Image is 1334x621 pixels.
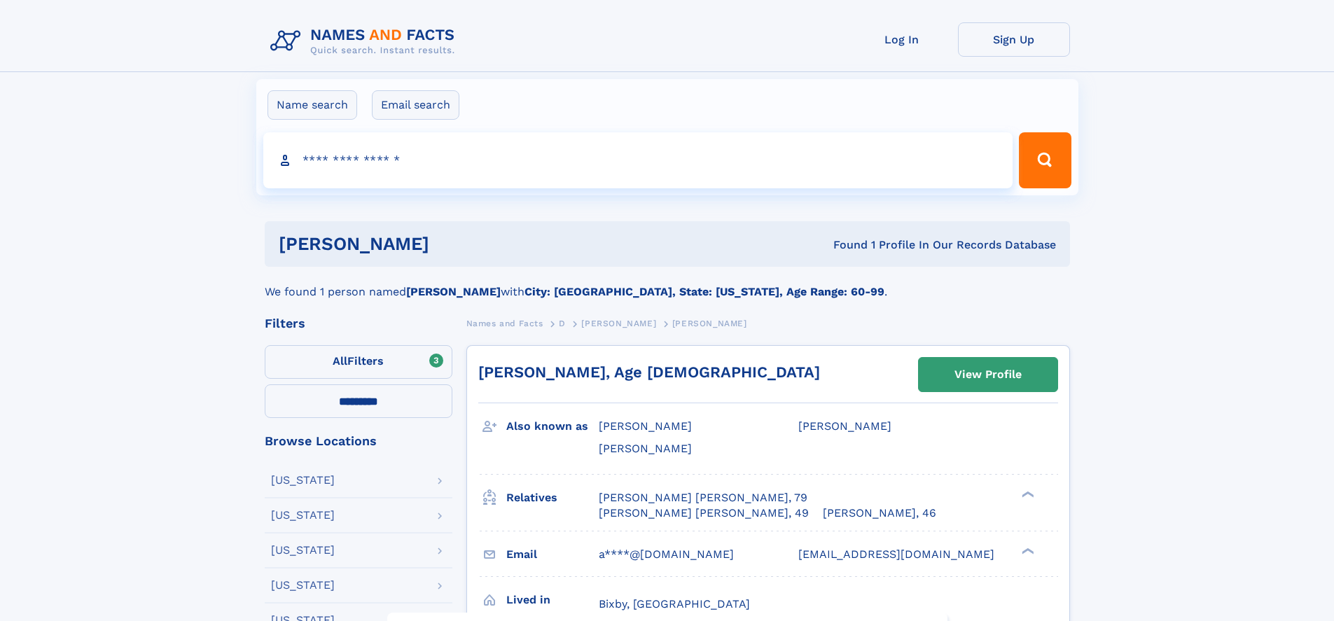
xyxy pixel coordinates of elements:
[631,237,1056,253] div: Found 1 Profile In Our Records Database
[846,22,958,57] a: Log In
[1018,546,1035,555] div: ❯
[265,345,452,379] label: Filters
[1019,132,1071,188] button: Search Button
[271,475,335,486] div: [US_STATE]
[372,90,459,120] label: Email search
[506,414,599,438] h3: Also known as
[599,490,807,505] a: [PERSON_NAME] [PERSON_NAME], 79
[823,505,936,521] a: [PERSON_NAME], 46
[271,510,335,521] div: [US_STATE]
[581,314,656,332] a: [PERSON_NAME]
[506,543,599,566] h3: Email
[581,319,656,328] span: [PERSON_NAME]
[798,419,891,433] span: [PERSON_NAME]
[265,267,1070,300] div: We found 1 person named with .
[265,317,452,330] div: Filters
[271,545,335,556] div: [US_STATE]
[279,235,632,253] h1: [PERSON_NAME]
[506,588,599,612] h3: Lived in
[599,419,692,433] span: [PERSON_NAME]
[265,435,452,447] div: Browse Locations
[599,597,750,610] span: Bixby, [GEOGRAPHIC_DATA]
[271,580,335,591] div: [US_STATE]
[919,358,1057,391] a: View Profile
[466,314,543,332] a: Names and Facts
[672,319,747,328] span: [PERSON_NAME]
[559,319,566,328] span: D
[478,363,820,381] a: [PERSON_NAME], Age [DEMOGRAPHIC_DATA]
[599,442,692,455] span: [PERSON_NAME]
[958,22,1070,57] a: Sign Up
[265,22,466,60] img: Logo Names and Facts
[268,90,357,120] label: Name search
[524,285,884,298] b: City: [GEOGRAPHIC_DATA], State: [US_STATE], Age Range: 60-99
[333,354,347,368] span: All
[263,132,1013,188] input: search input
[506,486,599,510] h3: Relatives
[406,285,501,298] b: [PERSON_NAME]
[559,314,566,332] a: D
[954,358,1022,391] div: View Profile
[798,547,994,561] span: [EMAIL_ADDRESS][DOMAIN_NAME]
[599,505,809,521] a: [PERSON_NAME] [PERSON_NAME], 49
[1018,489,1035,498] div: ❯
